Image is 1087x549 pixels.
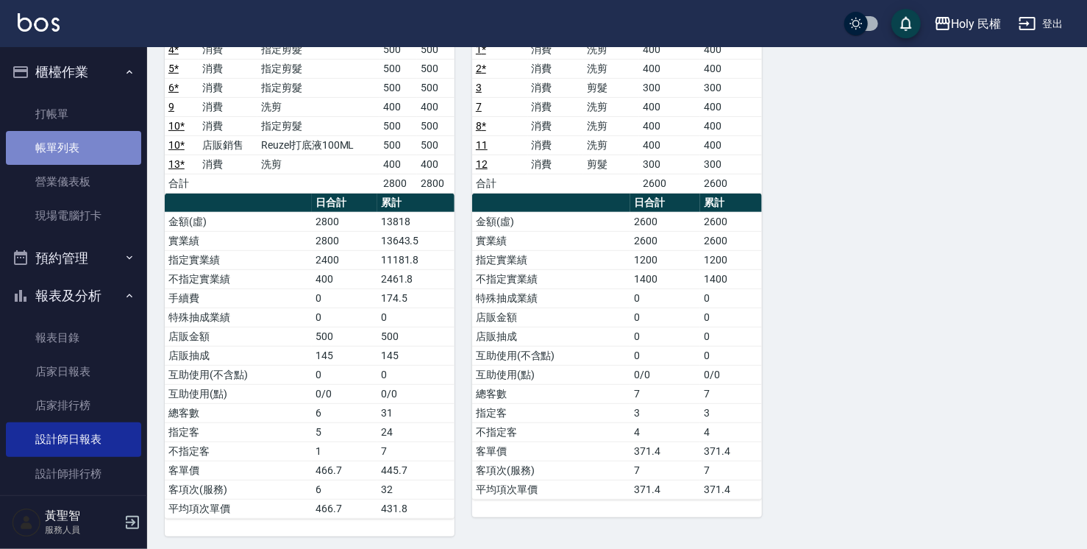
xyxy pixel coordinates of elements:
td: 7 [700,461,762,480]
a: 11 [476,139,488,151]
td: 合計 [165,174,199,193]
button: save [891,9,921,38]
td: 445.7 [377,461,455,480]
td: 指定剪髮 [257,40,379,59]
td: 0 [312,288,377,308]
td: 500 [417,59,455,78]
td: 11181.8 [377,250,455,269]
p: 服務人員 [45,523,120,536]
td: 實業績 [472,231,630,250]
td: 洗剪 [257,155,379,174]
td: 2600 [639,174,700,193]
td: 平均項次單價 [472,480,630,499]
td: 2600 [630,231,700,250]
td: 洗剪 [583,116,639,135]
td: 0 [312,365,377,384]
td: 300 [700,78,762,97]
td: 5 [312,422,377,442]
td: 互助使用(不含點) [472,346,630,365]
td: 消費 [199,40,257,59]
td: 指定剪髮 [257,78,379,97]
td: 7 [630,461,700,480]
td: 剪髮 [583,78,639,97]
td: 31 [377,403,455,422]
a: 3 [476,82,482,93]
td: 400 [379,155,417,174]
td: 店販金額 [165,327,312,346]
td: 400 [700,40,762,59]
td: 0 [700,327,762,346]
td: 指定客 [472,403,630,422]
td: 店販金額 [472,308,630,327]
td: 消費 [528,116,584,135]
td: 不指定實業績 [472,269,630,288]
table: a dense table [472,194,762,500]
a: 12 [476,158,488,170]
td: 7 [630,384,700,403]
th: 日合計 [630,194,700,213]
td: 500 [379,135,417,155]
td: 消費 [528,78,584,97]
td: 400 [379,97,417,116]
td: 400 [700,116,762,135]
td: 371.4 [700,442,762,461]
td: 特殊抽成業績 [165,308,312,327]
td: 指定剪髮 [257,59,379,78]
a: 設計師排行榜 [6,457,141,491]
td: 300 [639,155,700,174]
td: 2800 [379,174,417,193]
td: 7 [377,442,455,461]
a: 營業儀表板 [6,165,141,199]
a: 7 [476,101,482,113]
td: 合計 [472,174,528,193]
td: 1200 [700,250,762,269]
td: 3 [630,403,700,422]
div: Holy 民權 [952,15,1002,33]
a: 現場電腦打卡 [6,199,141,233]
td: 500 [379,116,417,135]
td: 500 [379,59,417,78]
td: 洗剪 [583,40,639,59]
td: 手續費 [165,288,312,308]
td: 0/0 [630,365,700,384]
td: 消費 [199,155,257,174]
td: 1200 [630,250,700,269]
td: 2400 [312,250,377,269]
td: 平均項次單價 [165,499,312,518]
td: 0 [700,346,762,365]
td: 0 [630,327,700,346]
td: 400 [639,59,700,78]
td: 13643.5 [377,231,455,250]
td: 0/0 [377,384,455,403]
td: 7 [700,384,762,403]
td: 洗剪 [257,97,379,116]
td: 消費 [199,78,257,97]
td: 400 [639,135,700,155]
button: Holy 民權 [928,9,1008,39]
td: 400 [700,97,762,116]
td: 客項次(服務) [165,480,312,499]
button: 預約管理 [6,239,141,277]
td: 500 [377,327,455,346]
td: 店販銷售 [199,135,257,155]
td: 1400 [700,269,762,288]
td: 洗剪 [583,97,639,116]
table: a dense table [165,21,455,194]
td: 2600 [700,231,762,250]
td: 0 [377,365,455,384]
td: 300 [700,155,762,174]
td: 指定實業績 [165,250,312,269]
th: 累計 [377,194,455,213]
td: 174.5 [377,288,455,308]
button: 櫃檯作業 [6,53,141,91]
th: 累計 [700,194,762,213]
td: 消費 [528,59,584,78]
td: 指定實業績 [472,250,630,269]
td: 客單價 [472,442,630,461]
td: 400 [639,97,700,116]
td: 特殊抽成業績 [472,288,630,308]
td: 24 [377,422,455,442]
td: 洗剪 [583,59,639,78]
td: 4 [700,422,762,442]
td: 指定客 [165,422,312,442]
